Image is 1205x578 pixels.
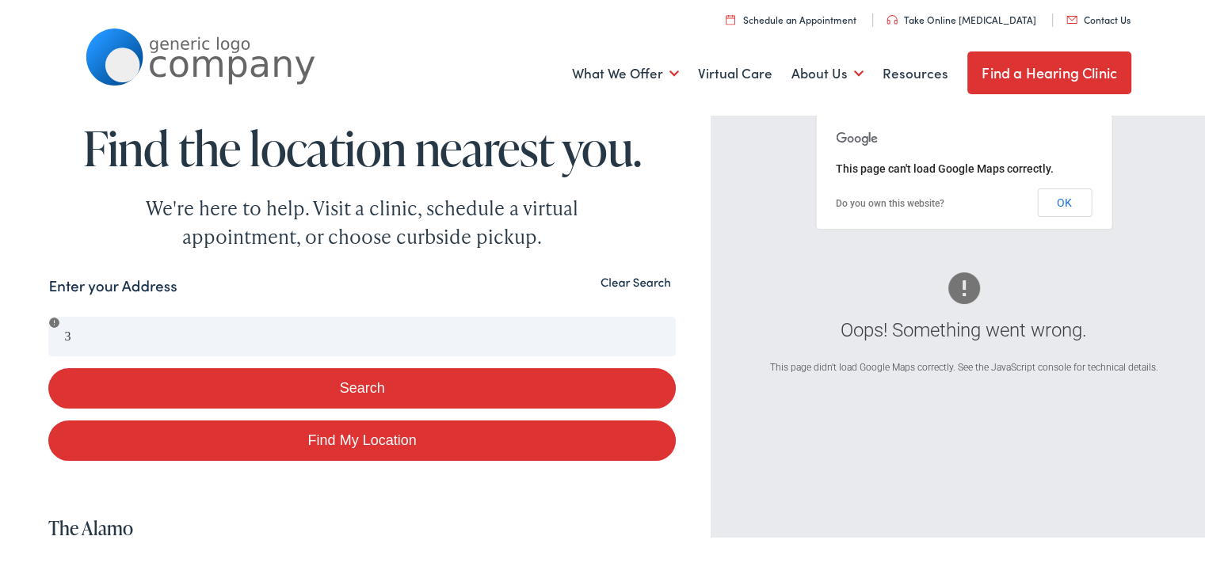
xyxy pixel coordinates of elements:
img: utility icon [726,11,735,21]
a: Do you own this website? [836,195,944,206]
a: About Us [791,41,864,100]
label: Enter your Address [48,272,177,295]
a: Resources [883,41,948,100]
a: Contact Us [1066,10,1131,23]
button: Search [48,365,675,405]
button: OK [1037,185,1092,214]
div: This page didn't load Google Maps correctly. See the JavaScript console for technical details. [765,357,1162,371]
div: We're here to help. Visit a clinic, schedule a virtual appointment, or choose curbside pickup. [109,191,616,248]
h1: Find the location nearest you. [48,119,675,171]
a: Virtual Care [698,41,772,100]
a: The Alamo [48,511,133,538]
img: utility icon [1066,13,1077,21]
button: Clear Search [596,272,676,287]
a: Find My Location [48,417,675,458]
img: utility icon [887,12,898,21]
span: This page can't load Google Maps correctly. [836,159,1054,172]
a: What We Offer [572,41,679,100]
div: Oops! Something went wrong. [765,313,1162,341]
input: Enter your address or zip code [48,314,675,353]
a: Schedule an Appointment [726,10,856,23]
a: Find a Hearing Clinic [967,48,1131,91]
a: Take Online [MEDICAL_DATA] [887,10,1036,23]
